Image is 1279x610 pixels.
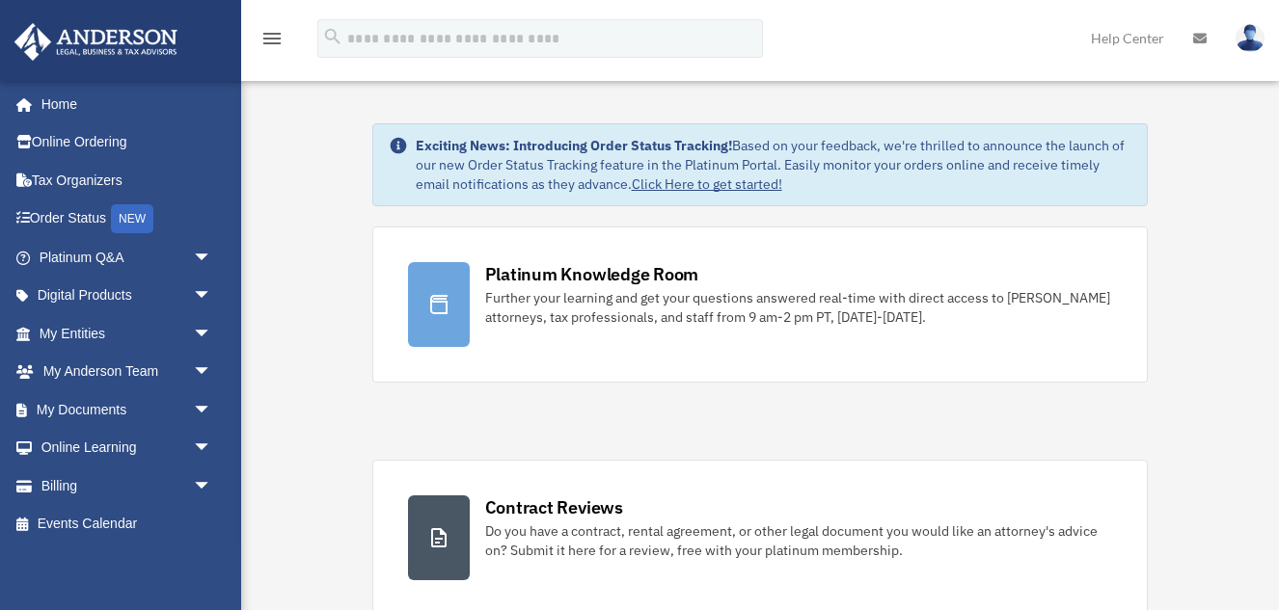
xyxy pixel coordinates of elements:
[193,314,231,354] span: arrow_drop_down
[193,466,231,506] span: arrow_drop_down
[14,429,241,467] a: Online Learningarrow_drop_down
[193,238,231,278] span: arrow_drop_down
[372,226,1149,383] a: Platinum Knowledge Room Further your learning and get your questions answered real-time with dire...
[485,288,1113,327] div: Further your learning and get your questions answered real-time with direct access to [PERSON_NAM...
[14,161,241,199] a: Tax Organizers
[193,429,231,468] span: arrow_drop_down
[14,85,231,123] a: Home
[14,314,241,353] a: My Entitiesarrow_drop_down
[14,123,241,162] a: Online Ordering
[9,23,183,61] img: Anderson Advisors Platinum Portal
[632,175,782,193] a: Click Here to get started!
[416,137,732,154] strong: Exciting News: Introducing Order Status Tracking!
[193,277,231,316] span: arrow_drop_down
[111,204,153,233] div: NEW
[14,238,241,277] a: Platinum Q&Aarrow_drop_down
[1236,24,1265,52] img: User Pic
[193,353,231,392] span: arrow_drop_down
[193,390,231,430] span: arrow_drop_down
[322,26,343,47] i: search
[485,495,623,519] div: Contract Reviews
[260,27,284,50] i: menu
[416,136,1132,194] div: Based on your feedback, we're thrilled to announce the launch of our new Order Status Tracking fe...
[485,262,699,286] div: Platinum Knowledge Room
[14,390,241,429] a: My Documentsarrow_drop_down
[485,521,1113,560] div: Do you have a contract, rental agreement, or other legal document you would like an attorney's ad...
[14,277,241,315] a: Digital Productsarrow_drop_down
[260,34,284,50] a: menu
[14,466,241,505] a: Billingarrow_drop_down
[14,505,241,544] a: Events Calendar
[14,353,241,391] a: My Anderson Teamarrow_drop_down
[14,199,241,239] a: Order StatusNEW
